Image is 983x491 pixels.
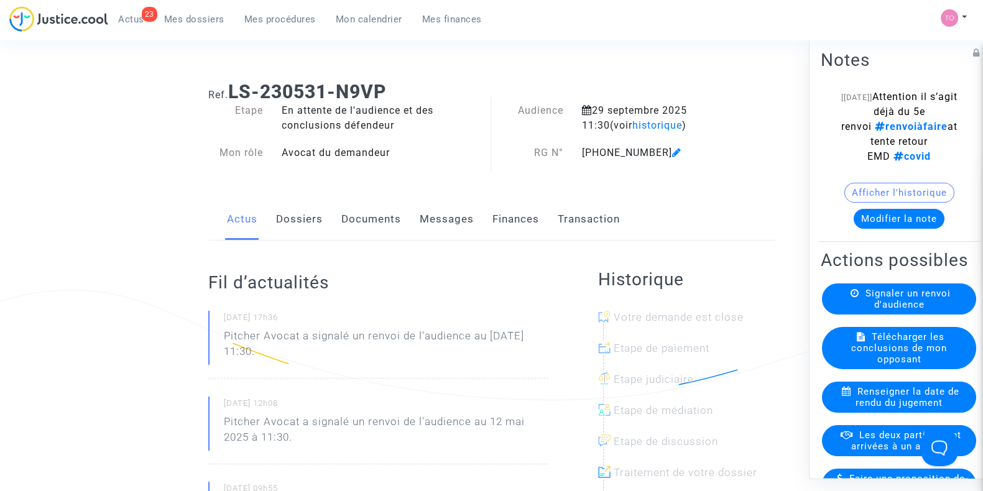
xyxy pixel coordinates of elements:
[821,49,977,71] h2: Notes
[227,199,257,240] a: Actus
[844,183,954,203] button: Afficher l'historique
[272,145,492,160] div: Avocat du demandeur
[420,199,474,240] a: Messages
[573,145,735,160] div: [PHONE_NUMBER]
[821,249,977,271] h2: Actions possibles
[422,14,482,25] span: Mes finances
[224,328,548,365] p: Pitcher Avocat a signalé un renvoi de l'audience au [DATE] 11:30.
[598,268,775,290] h2: Historique
[412,10,492,29] a: Mes finances
[872,121,948,132] span: renvoiàfaire
[276,199,323,240] a: Dossiers
[199,103,272,133] div: Etape
[208,272,548,293] h2: Fil d’actualités
[841,91,958,162] span: Attention il s’agit déjà du 5e renvoi attente retour EMD
[341,199,401,240] a: Documents
[851,331,947,365] span: Télécharger les conclusions de mon opposant
[272,103,492,133] div: En attente de l'audience et des conclusions défendeur
[610,119,686,131] span: (voir )
[492,199,539,240] a: Finances
[208,89,228,101] span: Ref.
[890,150,931,162] span: covid
[632,119,682,131] span: historique
[234,10,326,29] a: Mes procédures
[326,10,412,29] a: Mon calendrier
[491,145,573,160] div: RG N°
[336,14,402,25] span: Mon calendrier
[865,288,951,310] span: Signaler un renvoi d'audience
[558,199,620,240] a: Transaction
[199,145,272,160] div: Mon rôle
[164,14,224,25] span: Mes dossiers
[224,414,548,451] p: Pitcher Avocat a signalé un renvoi de l'audience au 12 mai 2025 à 11:30.
[854,209,944,229] button: Modifier la note
[224,312,548,328] small: [DATE] 17h36
[142,7,157,22] div: 23
[118,14,144,25] span: Actus
[228,81,386,103] b: LS-230531-N9VP
[224,398,548,414] small: [DATE] 12h08
[108,10,154,29] a: 23Actus
[856,386,959,408] span: Renseigner la date de rendu du jugement
[573,103,735,133] div: 29 septembre 2025 11:30
[9,6,108,32] img: jc-logo.svg
[941,9,958,27] img: fe1f3729a2b880d5091b466bdc4f5af5
[851,429,961,452] span: Les deux parties sont arrivées à un accord
[491,103,573,133] div: Audience
[154,10,234,29] a: Mes dossiers
[614,311,744,323] span: Votre demande est close
[244,14,316,25] span: Mes procédures
[841,93,872,102] span: [[DATE]]
[921,429,958,466] iframe: Help Scout Beacon - Open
